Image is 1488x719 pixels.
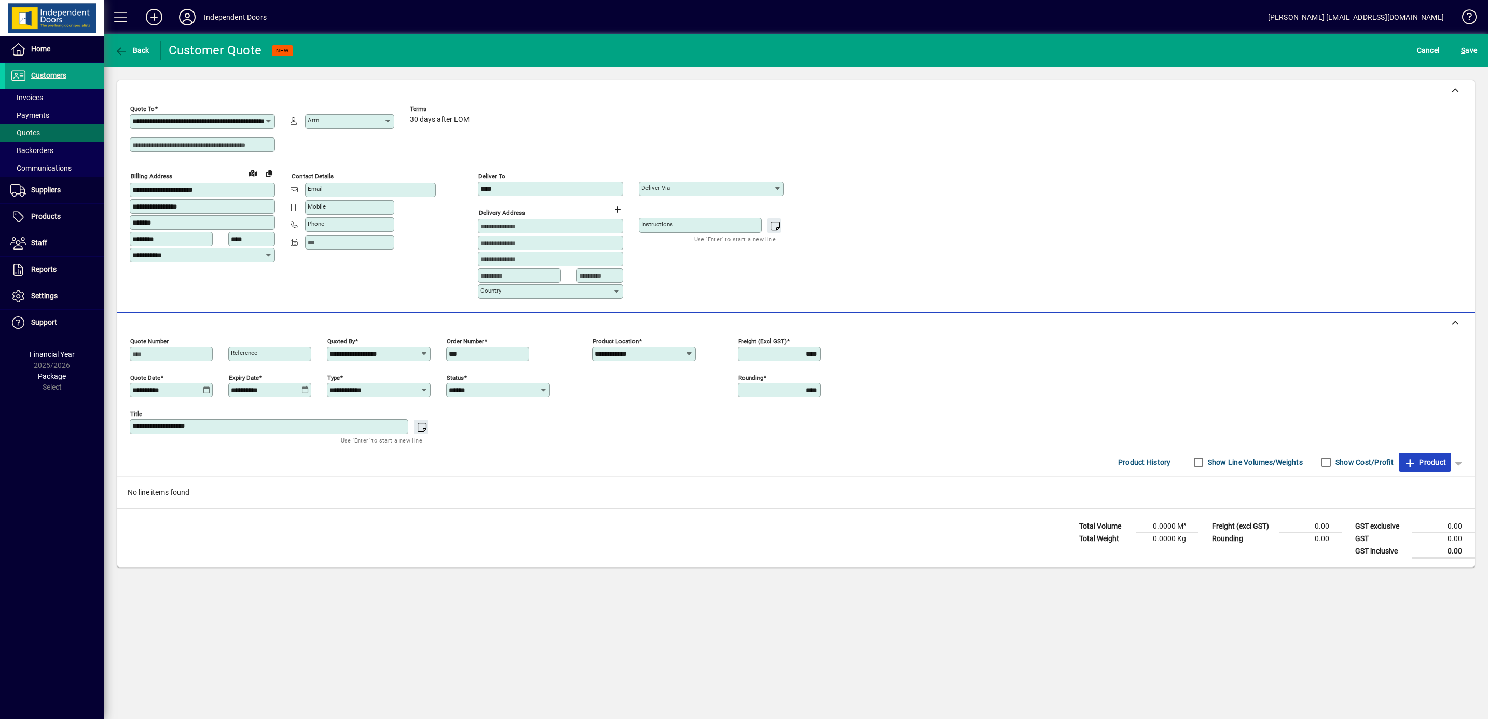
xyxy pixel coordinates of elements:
[1074,532,1136,545] td: Total Weight
[5,124,104,142] a: Quotes
[308,117,319,124] mat-label: Attn
[5,257,104,283] a: Reports
[130,374,160,381] mat-label: Quote date
[308,220,324,227] mat-label: Phone
[738,337,787,344] mat-label: Freight (excl GST)
[5,142,104,159] a: Backorders
[31,318,57,326] span: Support
[10,146,53,155] span: Backorders
[31,212,61,220] span: Products
[1412,520,1475,532] td: 0.00
[31,292,58,300] span: Settings
[1136,520,1198,532] td: 0.0000 M³
[447,374,464,381] mat-label: Status
[1268,9,1444,25] div: [PERSON_NAME] [EMAIL_ADDRESS][DOMAIN_NAME]
[31,71,66,79] span: Customers
[5,230,104,256] a: Staff
[327,374,340,381] mat-label: Type
[1412,545,1475,558] td: 0.00
[104,41,161,60] app-page-header-button: Back
[5,106,104,124] a: Payments
[341,434,422,446] mat-hint: Use 'Enter' to start a new line
[1399,453,1451,472] button: Product
[229,374,259,381] mat-label: Expiry date
[1136,532,1198,545] td: 0.0000 Kg
[261,165,278,182] button: Copy to Delivery address
[31,186,61,194] span: Suppliers
[1461,42,1477,59] span: ave
[137,8,171,26] button: Add
[1333,457,1394,467] label: Show Cost/Profit
[1350,532,1412,545] td: GST
[1414,41,1442,60] button: Cancel
[31,265,57,273] span: Reports
[1404,454,1446,471] span: Product
[641,184,670,191] mat-label: Deliver via
[478,173,505,180] mat-label: Deliver To
[1074,520,1136,532] td: Total Volume
[5,159,104,177] a: Communications
[738,374,763,381] mat-label: Rounding
[1454,2,1475,36] a: Knowledge Base
[327,337,355,344] mat-label: Quoted by
[10,129,40,137] span: Quotes
[171,8,204,26] button: Profile
[1279,532,1342,545] td: 0.00
[5,177,104,203] a: Suppliers
[30,350,75,358] span: Financial Year
[1458,41,1480,60] button: Save
[1207,520,1279,532] td: Freight (excl GST)
[117,477,1475,508] div: No line items found
[112,41,152,60] button: Back
[31,45,50,53] span: Home
[244,164,261,181] a: View on map
[130,337,169,344] mat-label: Quote number
[5,89,104,106] a: Invoices
[609,201,626,218] button: Choose address
[308,185,323,192] mat-label: Email
[10,111,49,119] span: Payments
[1350,545,1412,558] td: GST inclusive
[410,106,472,113] span: Terms
[231,349,257,356] mat-label: Reference
[480,287,501,294] mat-label: Country
[1207,532,1279,545] td: Rounding
[169,42,262,59] div: Customer Quote
[641,220,673,228] mat-label: Instructions
[1279,520,1342,532] td: 0.00
[204,9,267,25] div: Independent Doors
[1114,453,1175,472] button: Product History
[593,337,639,344] mat-label: Product location
[10,164,72,172] span: Communications
[115,46,149,54] span: Back
[694,233,776,245] mat-hint: Use 'Enter' to start a new line
[5,36,104,62] a: Home
[5,310,104,336] a: Support
[5,283,104,309] a: Settings
[1412,532,1475,545] td: 0.00
[38,372,66,380] span: Package
[5,204,104,230] a: Products
[1350,520,1412,532] td: GST exclusive
[1206,457,1303,467] label: Show Line Volumes/Weights
[308,203,326,210] mat-label: Mobile
[1417,42,1440,59] span: Cancel
[31,239,47,247] span: Staff
[1461,46,1465,54] span: S
[1118,454,1171,471] span: Product History
[276,47,289,54] span: NEW
[447,337,484,344] mat-label: Order number
[130,410,142,417] mat-label: Title
[10,93,43,102] span: Invoices
[130,105,155,113] mat-label: Quote To
[410,116,470,124] span: 30 days after EOM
